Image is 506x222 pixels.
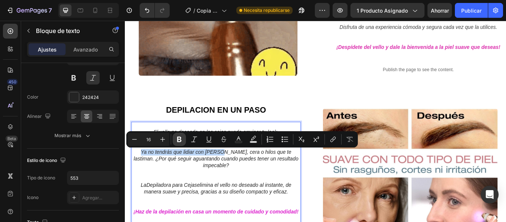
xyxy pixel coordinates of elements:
font: Icono [27,195,39,200]
h2: DEPILACION EN UN PASO [7,97,205,111]
font: Beta [7,136,16,141]
font: Ajustes [38,46,57,53]
p: Ya no tendrás que lidiar con [PERSON_NAME], cera o hilos que te lastiman. ¿Por qué seguir aguanta... [8,149,204,172]
font: Tipo de icono [27,175,55,180]
p: Bloque de texto [36,26,99,35]
input: Auto [67,171,119,185]
div: Barra de herramientas contextual del editor [126,131,358,148]
font: Mostrar más [54,133,81,138]
p: El vello no deseado en las cejas puede arruinar tu look. [8,126,204,134]
strong: ¡Despídete del vello y dale la bienvenida a la piel suave que deseas! [247,27,438,34]
font: 1 producto asignado [357,7,408,14]
font: Ahorrar [431,7,449,14]
font: Necesita republicarse [244,7,290,13]
font: Estilo de icono [27,158,57,163]
div: Deshacer/Rehacer [140,3,170,18]
font: 7 [49,7,52,14]
font: Copia de la página del producto - [DATE] 12:00:49 [197,7,219,53]
font: 242424 [82,95,99,100]
button: Publicar [455,3,488,18]
font: 450 [9,79,16,85]
p: La elimina el vello no deseado al instante, de manera suave y precisa, gracias a su diseño compac... [8,188,204,203]
font: / [193,7,195,14]
font: Alinear [27,113,42,119]
button: 7 [3,3,55,18]
button: 1 producto asignado [350,3,425,18]
i: Depiladora para Cejas [25,188,84,195]
span: Disfruta de una experiencia cómoda y segura cada vez que la utilices. [250,4,434,11]
iframe: Área de diseño [125,21,506,222]
font: Agregar... [82,195,102,201]
font: Publicar [461,7,482,14]
button: Ahorrar [427,3,452,18]
font: Color [27,94,39,100]
div: Abrir Intercom Messenger [481,186,499,203]
button: Mostrar más [27,129,119,142]
font: Bloque de texto [36,27,80,34]
p: Publish the page to see the content. [240,53,445,61]
font: Avanzado [73,46,98,53]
